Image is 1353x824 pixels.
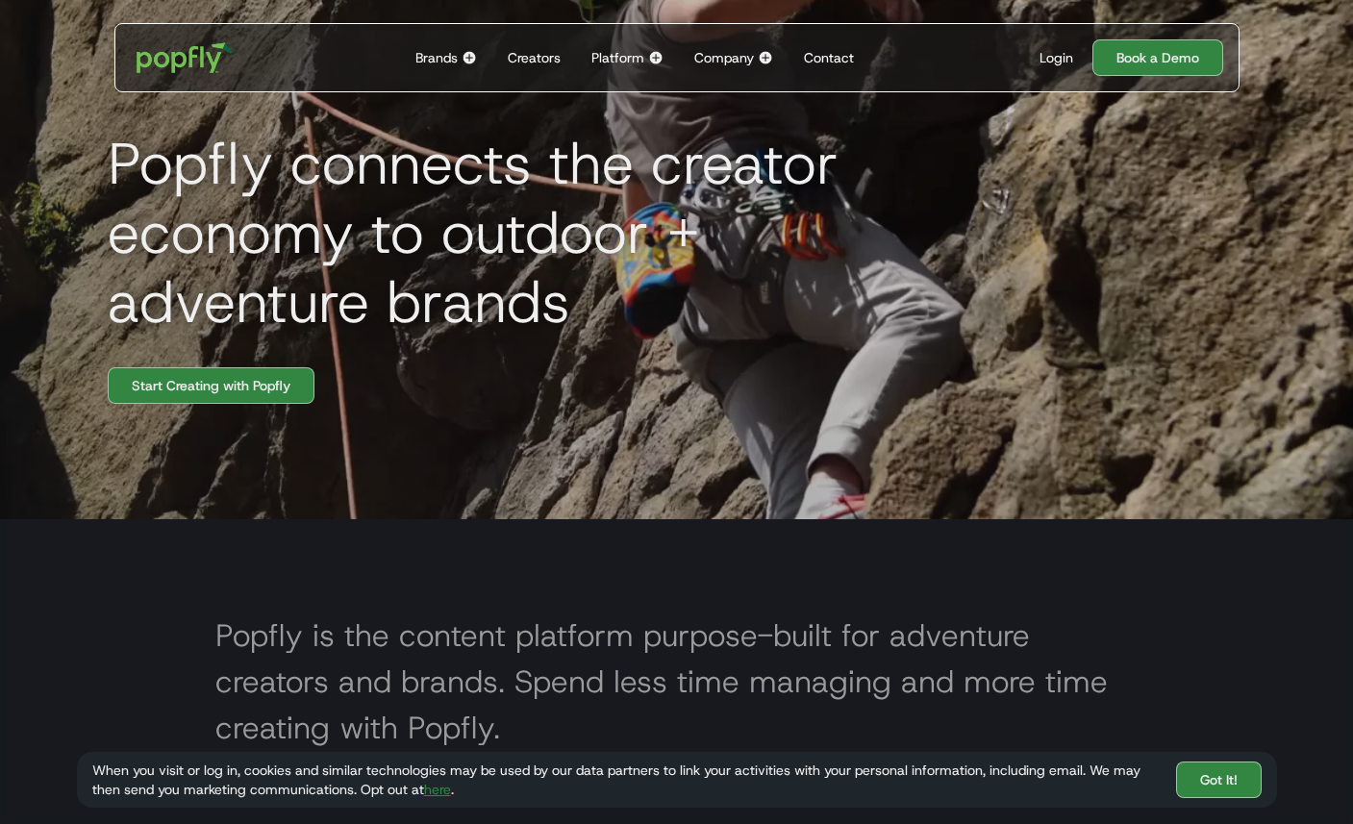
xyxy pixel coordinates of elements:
[1032,48,1081,67] a: Login
[424,781,451,798] a: here
[1176,762,1262,798] a: Got It!
[804,48,854,67] div: Contact
[796,24,862,91] a: Contact
[500,24,568,91] a: Creators
[108,367,314,404] a: Start Creating with Popfly
[1040,48,1073,67] div: Login
[1092,39,1223,76] a: Book a Demo
[215,612,1139,751] h2: Popfly is the content platform purpose-built for adventure creators and brands. Spend less time m...
[92,129,958,337] h1: Popfly connects the creator economy to outdoor + adventure brands
[591,48,644,67] div: Platform
[694,48,754,67] div: Company
[123,29,247,87] a: home
[508,48,561,67] div: Creators
[415,48,458,67] div: Brands
[92,761,1161,799] div: When you visit or log in, cookies and similar technologies may be used by our data partners to li...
